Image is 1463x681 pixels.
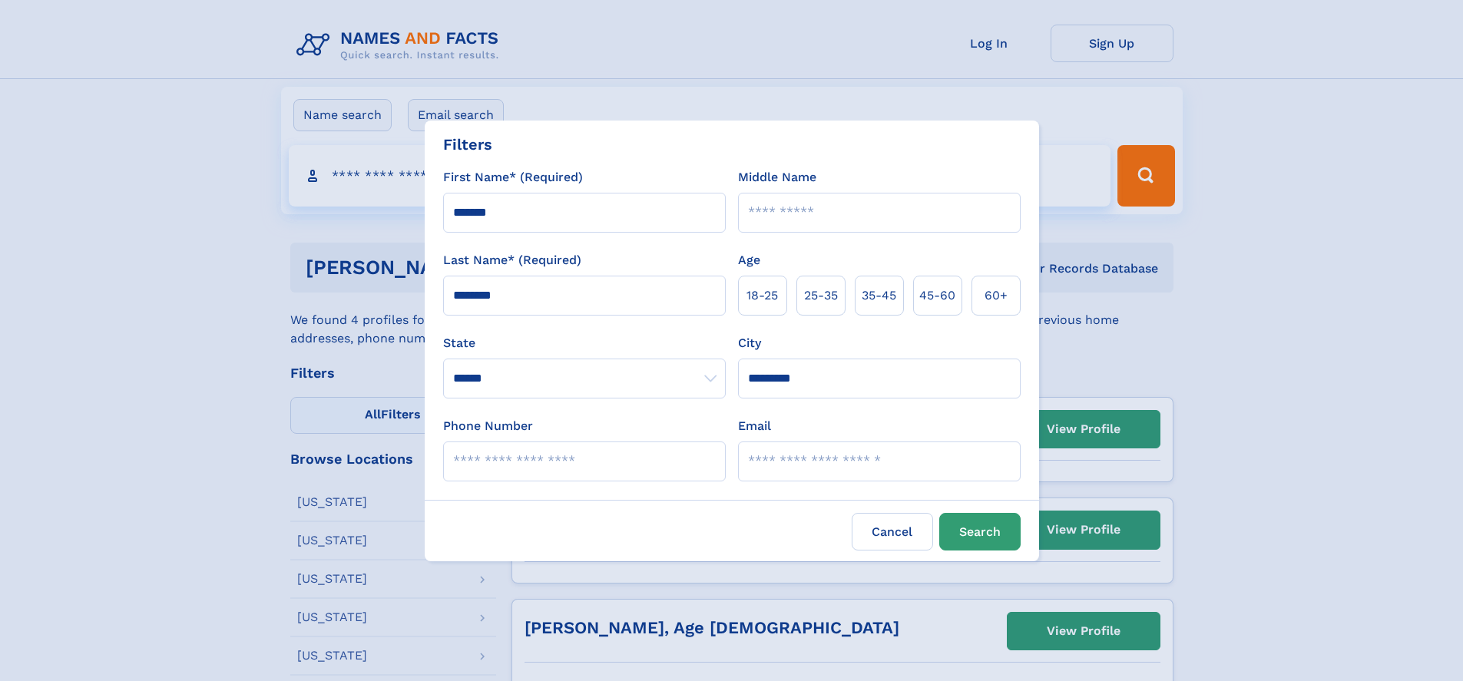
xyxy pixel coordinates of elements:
label: Middle Name [738,168,816,187]
label: City [738,334,761,352]
span: 35‑45 [862,286,896,305]
div: Filters [443,133,492,156]
label: Phone Number [443,417,533,435]
label: Last Name* (Required) [443,251,581,269]
label: First Name* (Required) [443,168,583,187]
label: Cancel [852,513,933,550]
button: Search [939,513,1021,550]
span: 45‑60 [919,286,955,305]
span: 18‑25 [746,286,778,305]
span: 25‑35 [804,286,838,305]
label: Email [738,417,771,435]
label: State [443,334,726,352]
span: 60+ [985,286,1008,305]
label: Age [738,251,760,269]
